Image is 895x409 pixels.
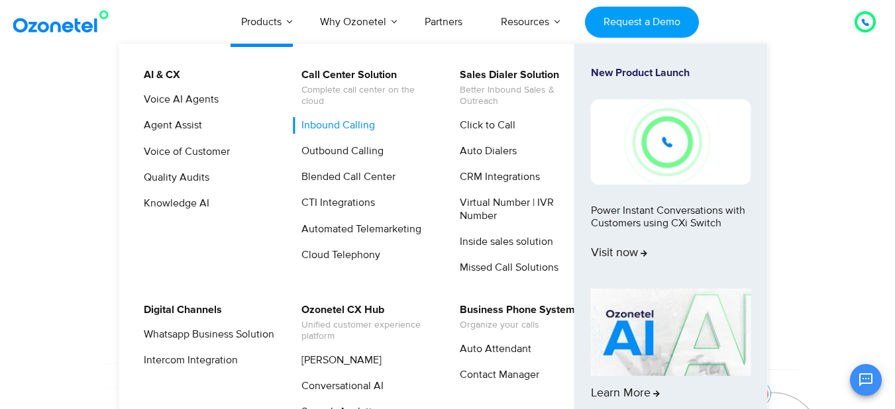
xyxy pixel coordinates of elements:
[451,302,577,333] a: Business Phone SystemOrganize your calls
[293,143,386,159] a: Outbound Calling
[451,341,533,357] a: Auto Attendant
[135,302,224,318] a: Digital Channels
[591,67,751,283] a: New Product LaunchPower Instant Conversations with Customers using CXi SwitchVisit now
[135,195,211,212] a: Knowledge AI
[591,246,647,261] span: Visit now
[34,183,862,197] div: Turn every conversation into a growth engine for your enterprise.
[293,302,434,344] a: Ozonetel CX HubUnified customer experience platform
[135,91,221,108] a: Voice AI Agents
[301,85,432,107] span: Complete call center on the cloud
[293,247,382,263] a: Cloud Telephony
[451,367,541,383] a: Contact Manager
[301,320,432,342] span: Unified customer experience platform
[135,117,204,134] a: Agent Assist
[135,352,240,369] a: Intercom Integration
[451,195,592,224] a: Virtual Number | IVR Number
[451,117,517,134] a: Click to Call
[850,364,882,396] button: Open chat
[460,320,575,331] span: Organize your calls
[293,169,397,185] a: Blended Call Center
[591,386,660,401] span: Learn More
[591,289,751,376] img: AI
[451,169,542,185] a: CRM Integrations
[135,326,276,343] a: Whatsapp Business Solution
[591,99,751,184] img: New-Project-17.png
[135,67,182,83] a: AI & CX
[293,221,423,238] a: Automated Telemarketing
[451,234,555,250] a: Inside sales solution
[293,195,377,211] a: CTI Integrations
[451,67,592,109] a: Sales Dialer SolutionBetter Inbound Sales & Outreach
[34,84,862,126] div: Orchestrate Intelligent
[451,259,560,276] a: Missed Call Solutions
[293,352,384,369] a: [PERSON_NAME]
[460,85,590,107] span: Better Inbound Sales & Outreach
[135,144,232,160] a: Voice of Customer
[293,67,434,109] a: Call Center SolutionComplete call center on the cloud
[293,117,377,134] a: Inbound Calling
[585,7,698,38] a: Request a Demo
[34,118,862,182] div: Customer Experiences
[293,378,386,394] a: Conversational AI
[451,143,519,159] a: Auto Dialers
[135,169,211,186] a: Quality Audits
